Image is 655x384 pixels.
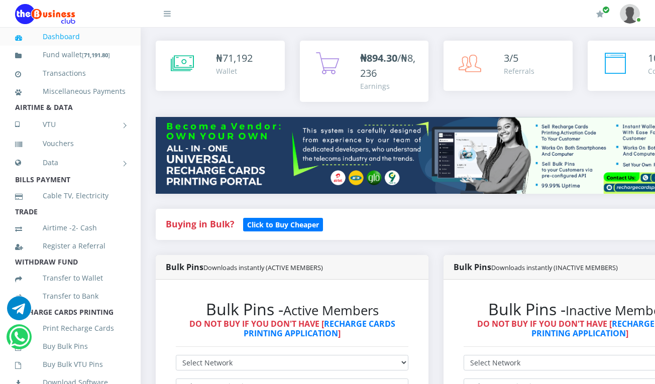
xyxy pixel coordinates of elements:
a: Airtime -2- Cash [15,216,126,239]
span: /₦8,236 [360,51,415,80]
a: Transfer to Bank [15,285,126,308]
small: Downloads instantly (ACTIVE MEMBERS) [203,263,323,272]
a: Data [15,150,126,175]
strong: Buying in Bulk? [166,218,234,230]
div: ₦ [216,51,253,66]
strong: DO NOT BUY IF YOU DON'T HAVE [ ] [189,318,395,339]
a: Cable TV, Electricity [15,184,126,207]
a: RECHARGE CARDS PRINTING APPLICATION [244,318,395,339]
i: Renew/Upgrade Subscription [596,10,604,18]
a: VTU [15,112,126,137]
strong: Bulk Pins [454,262,618,273]
a: Buy Bulk VTU Pins [15,353,126,376]
small: Active Members [283,302,379,319]
a: 3/5 Referrals [444,41,573,91]
div: Referrals [504,66,534,76]
a: Click to Buy Cheaper [243,218,323,230]
b: ₦894.30 [360,51,397,65]
div: Earnings [360,81,419,91]
a: Miscellaneous Payments [15,80,126,103]
a: Chat for support [9,332,30,349]
a: Chat for support [7,304,31,320]
span: 71,192 [223,51,253,65]
h2: Bulk Pins - [176,300,408,319]
div: Wallet [216,66,253,76]
a: Transactions [15,62,126,85]
a: ₦71,192 Wallet [156,41,285,91]
a: Register a Referral [15,234,126,258]
a: Print Recharge Cards [15,317,126,340]
a: ₦894.30/₦8,236 Earnings [300,41,429,102]
span: 3/5 [504,51,518,65]
a: Dashboard [15,25,126,48]
img: Logo [15,4,75,24]
img: User [620,4,640,24]
a: Buy Bulk Pins [15,335,126,358]
small: Downloads instantly (INACTIVE MEMBERS) [491,263,618,272]
a: Vouchers [15,132,126,155]
strong: Bulk Pins [166,262,323,273]
span: Renew/Upgrade Subscription [602,6,610,14]
a: Transfer to Wallet [15,267,126,290]
small: [ ] [82,51,110,59]
a: Fund wallet[71,191.80] [15,43,126,67]
b: 71,191.80 [84,51,108,59]
b: Click to Buy Cheaper [247,220,319,229]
